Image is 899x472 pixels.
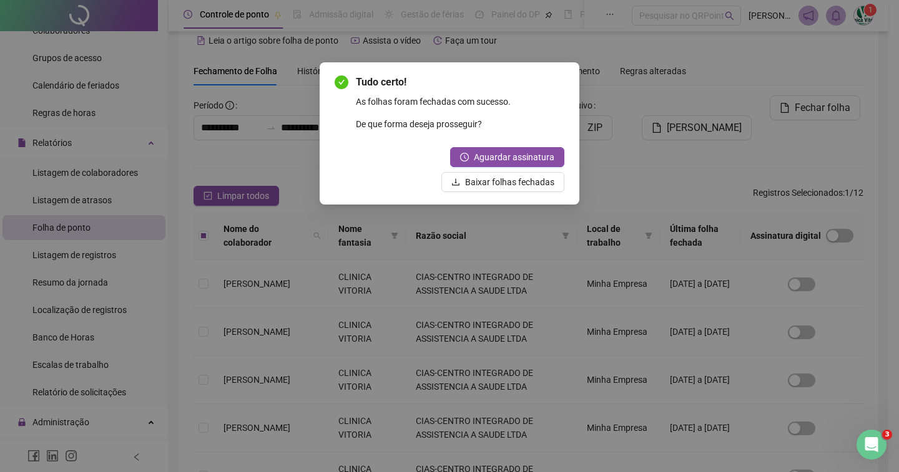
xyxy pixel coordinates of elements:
[882,430,892,440] span: 3
[451,178,460,186] span: download
[356,75,564,90] span: Tudo certo!
[465,175,554,189] span: Baixar folhas fechadas
[356,117,564,131] p: De que forma deseja prosseguir?
[474,150,554,164] span: Aguardar assinatura
[356,95,564,108] p: As folhas foram fechadas com sucesso.
[335,75,348,89] span: check-circle
[460,153,469,161] span: clock-circle
[441,172,564,192] button: Baixar folhas fechadas
[450,147,564,167] button: Aguardar assinatura
[857,430,887,460] iframe: Intercom live chat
